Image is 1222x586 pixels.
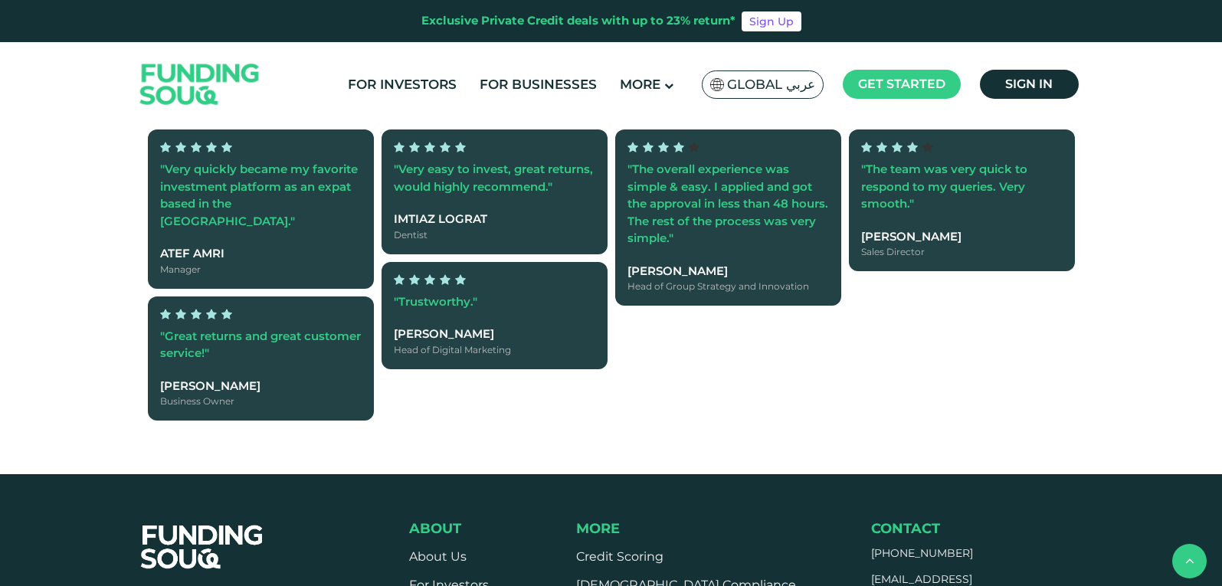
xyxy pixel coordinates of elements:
[1172,544,1207,578] button: back
[871,546,973,560] a: [PHONE_NUMBER]
[742,11,801,31] a: Sign Up
[627,263,829,280] div: [PERSON_NAME]
[409,520,501,537] div: About
[160,329,361,361] span: "Great returns and great customer service!"
[160,162,358,228] span: "Very quickly became my favorite investment platform as an expat based in the [GEOGRAPHIC_DATA]."
[394,228,595,242] div: Dentist
[394,211,595,228] div: Imtiaz Lograt
[476,72,601,97] a: For Businesses
[1005,77,1053,91] span: Sign in
[861,162,1027,211] span: "The team was very quick to respond to my queries. Very smooth."
[576,520,620,537] span: More
[160,245,362,263] div: Atef Amri
[160,263,362,277] div: Manager
[727,76,815,93] span: Global عربي
[394,294,477,309] span: "Trustworthy."
[576,549,663,564] a: Credit Scoring
[125,46,275,123] img: Logo
[394,162,593,194] span: "Very easy to invest, great returns, would highly recommend."
[409,549,467,564] a: About Us
[861,245,1063,259] div: Sales Director
[861,228,1063,246] div: [PERSON_NAME]
[394,326,595,343] div: [PERSON_NAME]
[871,520,940,537] span: Contact
[858,77,945,91] span: Get started
[627,280,829,293] div: Head of Group Strategy and Innovation
[421,12,735,30] div: Exclusive Private Credit deals with up to 23% return*
[620,77,660,92] span: More
[627,162,828,245] span: "The overall experience was simple & easy. I applied and got the approval in less than 48 hours. ...
[710,78,724,91] img: SA Flag
[160,394,362,408] div: Business Owner
[160,378,362,395] div: [PERSON_NAME]
[394,343,595,357] div: Head of Digital Marketing
[344,72,460,97] a: For Investors
[980,70,1079,99] a: Sign in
